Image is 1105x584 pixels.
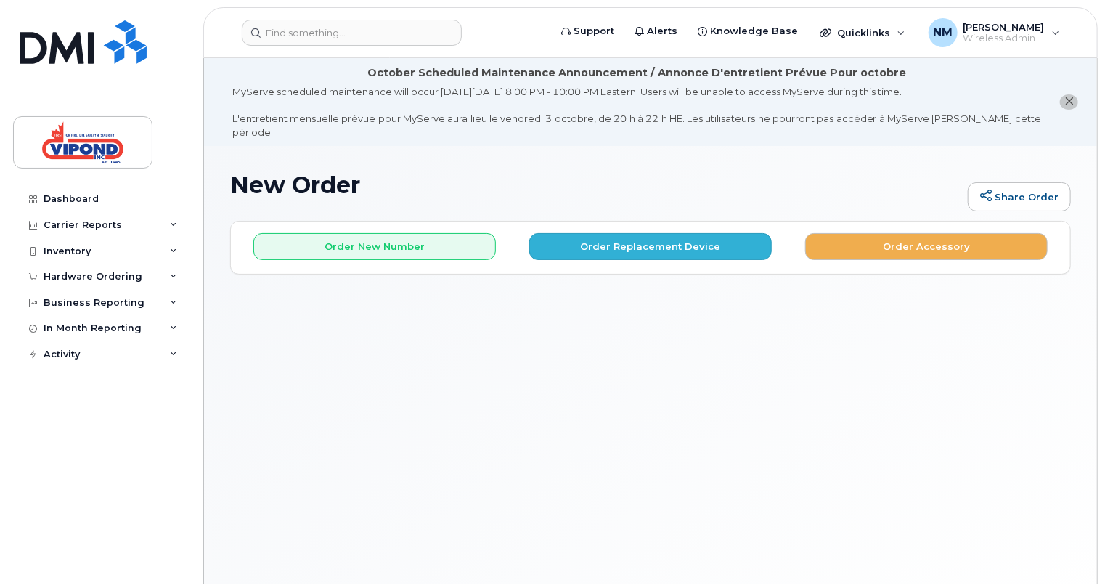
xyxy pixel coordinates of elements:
[529,233,772,260] button: Order Replacement Device
[1060,94,1078,110] button: close notification
[805,233,1048,260] button: Order Accessory
[232,85,1041,139] div: MyServe scheduled maintenance will occur [DATE][DATE] 8:00 PM - 10:00 PM Eastern. Users will be u...
[367,65,906,81] div: October Scheduled Maintenance Announcement / Annonce D'entretient Prévue Pour octobre
[253,233,496,260] button: Order New Number
[230,172,961,198] h1: New Order
[968,182,1071,211] a: Share Order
